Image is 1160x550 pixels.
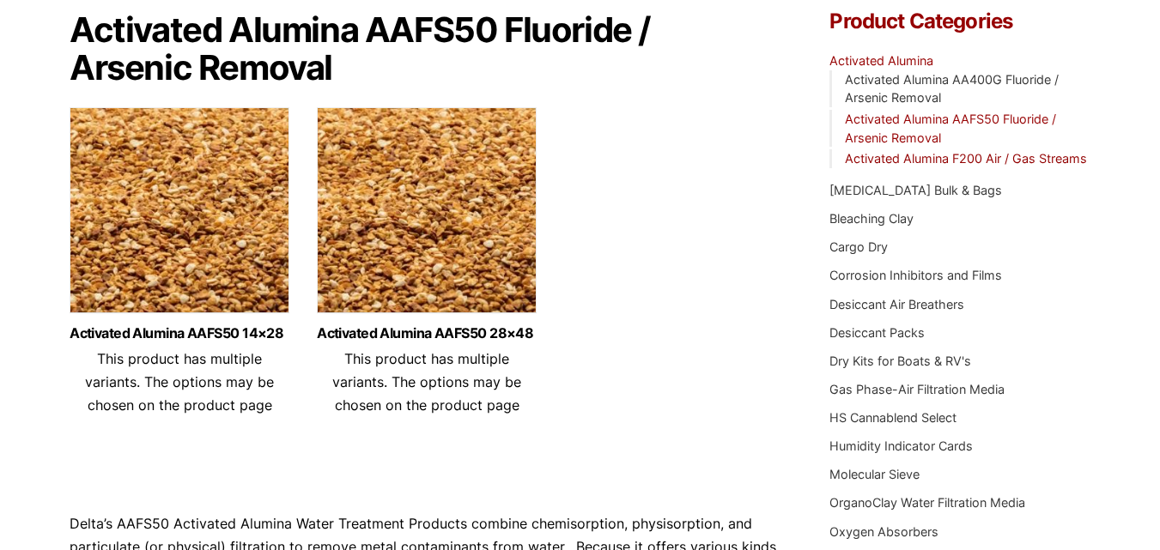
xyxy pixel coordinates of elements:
a: Cargo Dry [829,239,888,254]
span: This product has multiple variants. The options may be chosen on the product page [332,350,521,414]
a: Humidity Indicator Cards [829,438,973,453]
a: Activated Alumina AA400G Fluoride / Arsenic Removal [845,72,1059,106]
a: HS Cannablend Select [829,410,957,425]
a: Activated Alumina AAFS50 14×28 [70,326,289,341]
a: Activated Alumina F200 Air / Gas Streams [845,151,1087,166]
a: Activated Alumina AAFS50 28×48 [317,326,537,341]
a: Desiccant Air Breathers [829,297,964,311]
h4: Product Categories [829,11,1090,32]
a: Oxygen Absorbers [829,524,938,539]
a: Molecular Sieve [829,467,920,481]
span: This product has multiple variants. The options may be chosen on the product page [85,350,274,414]
a: Desiccant Packs [829,325,925,340]
a: [MEDICAL_DATA] Bulk & Bags [829,183,1002,197]
a: OrganoClay Water Filtration Media [829,495,1025,510]
a: Dry Kits for Boats & RV's [829,354,971,368]
a: Corrosion Inhibitors and Films [829,268,1002,282]
a: Gas Phase-Air Filtration Media [829,382,1005,396]
a: Activated Alumina AAFS50 Fluoride / Arsenic Removal [845,112,1056,145]
h1: Activated Alumina AAFS50 Fluoride / Arsenic Removal [70,11,780,87]
a: Bleaching Clay [829,211,914,226]
a: Activated Alumina [829,53,933,68]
